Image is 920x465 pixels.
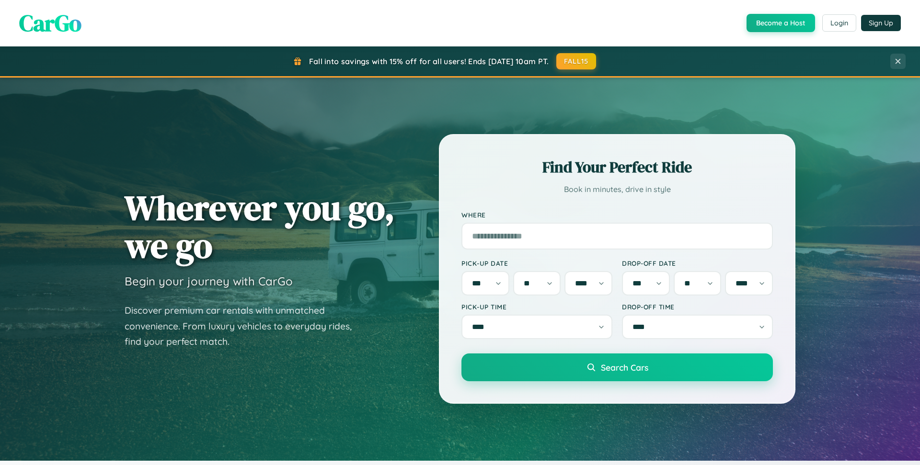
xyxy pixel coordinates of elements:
[556,53,597,69] button: FALL15
[822,14,856,32] button: Login
[461,303,612,311] label: Pick-up Time
[461,157,773,178] h2: Find Your Perfect Ride
[622,259,773,267] label: Drop-off Date
[461,182,773,196] p: Book in minutes, drive in style
[861,15,901,31] button: Sign Up
[309,57,549,66] span: Fall into savings with 15% off for all users! Ends [DATE] 10am PT.
[461,259,612,267] label: Pick-up Date
[461,353,773,381] button: Search Cars
[461,211,773,219] label: Where
[19,7,81,39] span: CarGo
[601,362,648,373] span: Search Cars
[125,303,364,350] p: Discover premium car rentals with unmatched convenience. From luxury vehicles to everyday rides, ...
[747,14,815,32] button: Become a Host
[125,189,395,264] h1: Wherever you go, we go
[622,303,773,311] label: Drop-off Time
[125,274,293,288] h3: Begin your journey with CarGo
